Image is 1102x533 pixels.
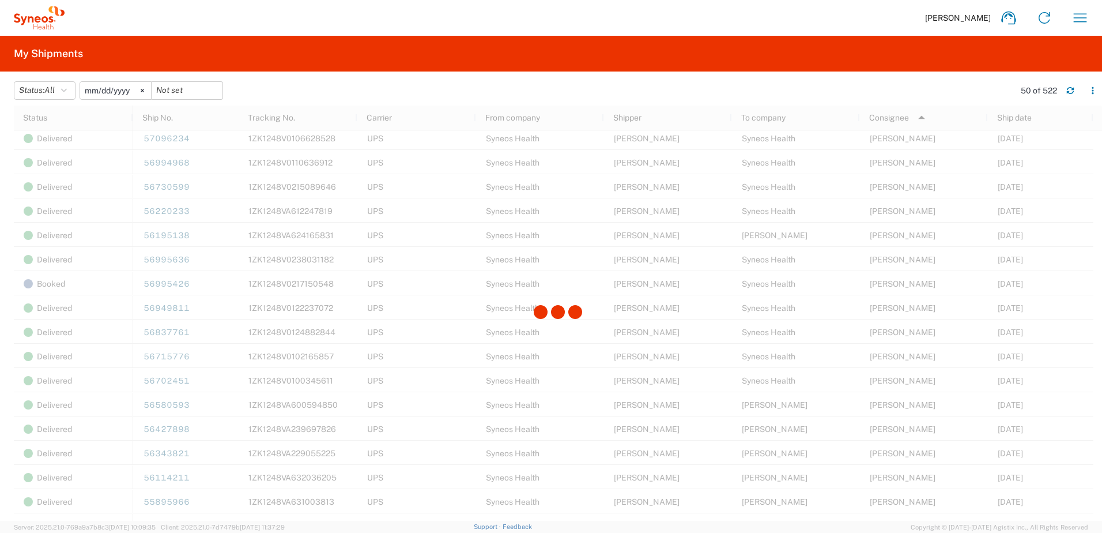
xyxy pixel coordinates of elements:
span: Client: 2025.21.0-7d7479b [161,524,285,531]
span: [PERSON_NAME] [925,13,991,23]
a: Feedback [503,523,532,530]
span: [DATE] 11:37:29 [240,524,285,531]
h2: My Shipments [14,47,83,61]
span: All [44,85,55,95]
span: [DATE] 10:09:35 [109,524,156,531]
div: 50 of 522 [1021,85,1057,96]
input: Not set [80,82,151,99]
span: Copyright © [DATE]-[DATE] Agistix Inc., All Rights Reserved [911,522,1088,532]
a: Support [474,523,503,530]
span: Server: 2025.21.0-769a9a7b8c3 [14,524,156,531]
input: Not set [152,82,222,99]
button: Status:All [14,81,76,100]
